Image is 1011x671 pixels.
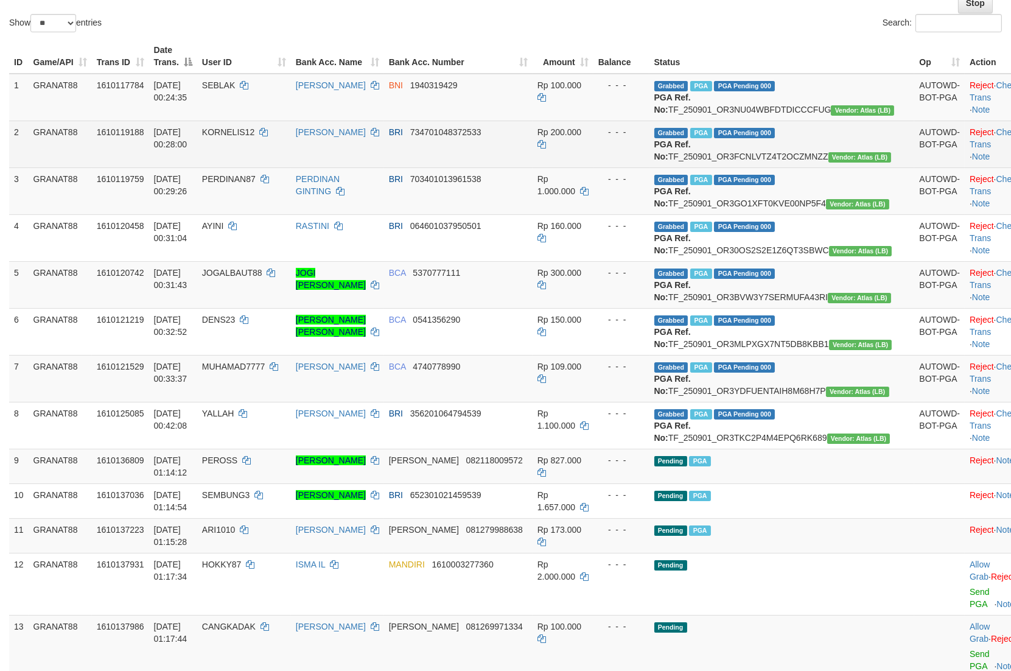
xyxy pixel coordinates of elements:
[537,221,581,231] span: Rp 160.000
[914,355,965,402] td: AUTOWD-BOT-PGA
[291,39,384,74] th: Bank Acc. Name: activate to sort column ascending
[154,315,187,337] span: [DATE] 00:32:52
[410,174,481,184] span: Copy 703401013961538 to clipboard
[410,221,481,231] span: Copy 064601037950501 to clipboard
[689,456,710,466] span: Marked by bgndara
[649,167,915,214] td: TF_250901_OR3GO1XFT0KVE00NP5F4
[831,105,894,116] span: Vendor URL: https://dashboard.q2checkout.com/secure
[92,39,149,74] th: Trans ID: activate to sort column ascending
[914,121,965,167] td: AUTOWD-BOT-PGA
[970,649,990,671] a: Send PGA
[97,622,144,631] span: 1610137986
[828,152,892,163] span: Vendor URL: https://dashboard.q2checkout.com/secure
[9,14,102,32] label: Show entries
[29,74,92,121] td: GRANAT88
[154,622,187,644] span: [DATE] 01:17:44
[202,315,235,325] span: DENS23
[389,127,403,137] span: BRI
[413,362,460,371] span: Copy 4740778990 to clipboard
[972,433,990,443] a: Note
[654,280,691,302] b: PGA Ref. No:
[97,455,144,465] span: 1610136809
[970,490,994,500] a: Reject
[432,560,494,569] span: Copy 1610003277360 to clipboard
[389,622,459,631] span: [PERSON_NAME]
[154,127,187,149] span: [DATE] 00:28:00
[296,80,366,90] a: [PERSON_NAME]
[154,268,187,290] span: [DATE] 00:31:43
[202,174,256,184] span: PERDINAN87
[972,105,990,114] a: Note
[154,490,187,512] span: [DATE] 01:14:54
[389,409,403,418] span: BRI
[154,362,187,384] span: [DATE] 00:33:37
[537,455,581,465] span: Rp 827.000
[154,409,187,430] span: [DATE] 00:42:08
[826,199,889,209] span: Vendor URL: https://dashboard.q2checkout.com/secure
[296,174,340,196] a: PERDINAN GINTING
[654,139,691,161] b: PGA Ref. No:
[914,261,965,308] td: AUTOWD-BOT-PGA
[9,167,29,214] td: 3
[537,80,581,90] span: Rp 100.000
[714,128,775,138] span: PGA Pending
[972,292,990,302] a: Note
[202,221,224,231] span: AYINI
[598,220,645,232] div: - - -
[598,79,645,91] div: - - -
[389,362,406,371] span: BCA
[154,221,187,243] span: [DATE] 00:31:04
[296,221,329,231] a: RASTINI
[537,560,575,581] span: Rp 2.000.000
[598,360,645,373] div: - - -
[654,409,688,420] span: Grabbed
[29,449,92,483] td: GRANAT88
[654,622,687,633] span: Pending
[537,490,575,512] span: Rp 1.657.000
[689,525,710,536] span: Marked by bgndara
[914,308,965,355] td: AUTOWD-BOT-PGA
[410,80,458,90] span: Copy 1940319429 to clipboard
[689,491,710,501] span: Marked by bgnfadly
[598,558,645,571] div: - - -
[970,315,994,325] a: Reject
[202,127,254,137] span: KORNELIS12
[649,121,915,167] td: TF_250901_OR3FCNLVTZ4T2OCZMNZZ
[389,455,459,465] span: [PERSON_NAME]
[827,434,890,444] span: Vendor URL: https://dashboard.q2checkout.com/secure
[97,268,144,278] span: 1610120742
[384,39,533,74] th: Bank Acc. Number: activate to sort column ascending
[296,455,366,465] a: [PERSON_NAME]
[537,268,581,278] span: Rp 300.000
[29,167,92,214] td: GRANAT88
[9,449,29,483] td: 9
[598,407,645,420] div: - - -
[598,126,645,138] div: - - -
[29,39,92,74] th: Game/API: activate to sort column ascending
[389,315,406,325] span: BCA
[97,174,144,184] span: 1610119759
[296,622,366,631] a: [PERSON_NAME]
[154,80,187,102] span: [DATE] 00:24:35
[914,214,965,261] td: AUTOWD-BOT-PGA
[9,483,29,518] td: 10
[915,14,1002,32] input: Search:
[537,622,581,631] span: Rp 100.000
[654,491,687,501] span: Pending
[654,421,691,443] b: PGA Ref. No:
[202,409,234,418] span: YALLAH
[154,525,187,547] span: [DATE] 01:15:28
[690,362,712,373] span: Marked by bgnabdullah
[654,81,688,91] span: Grabbed
[389,560,425,569] span: MANDIRI
[537,525,581,535] span: Rp 173.000
[97,409,144,418] span: 1610125085
[970,587,990,609] a: Send PGA
[97,560,144,569] span: 1610137931
[296,525,366,535] a: [PERSON_NAME]
[654,186,691,208] b: PGA Ref. No:
[914,39,965,74] th: Op: activate to sort column ascending
[714,81,775,91] span: PGA Pending
[690,81,712,91] span: Marked by bgndara
[598,173,645,185] div: - - -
